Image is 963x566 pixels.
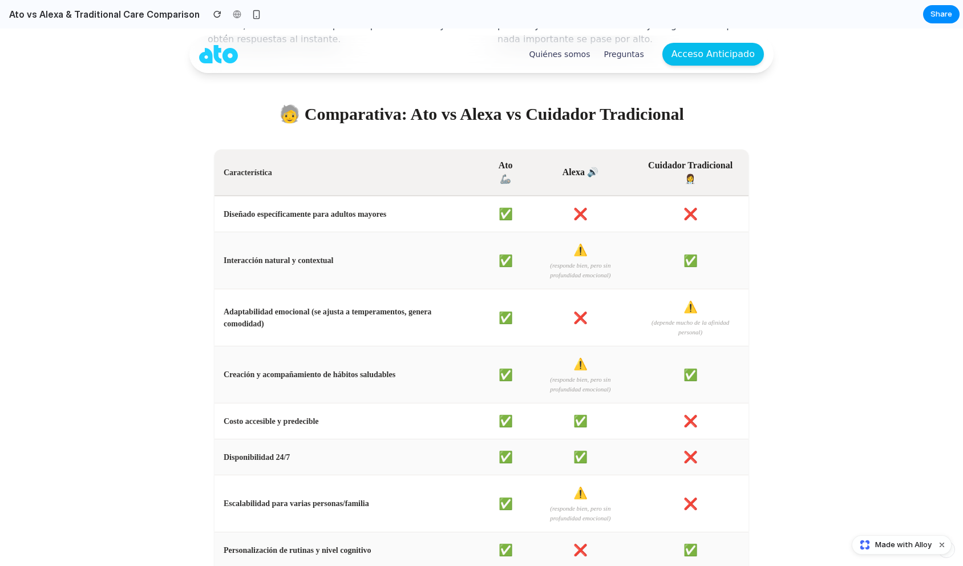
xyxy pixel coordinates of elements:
td: ✅ [483,167,529,204]
span: ❌ [683,467,698,484]
td: Costo accesible y predecible [215,375,483,411]
span: ⚠️ [573,213,588,230]
span: Share [930,9,952,20]
span: ❌ [683,177,698,194]
span: ❌ [573,177,588,194]
span: ✅ [683,338,698,355]
td: Escalabilidad para varias personas/familia [215,447,483,504]
span: ( responde bien, pero sin profundidad emocional ) [537,346,623,365]
span: ❌ [573,513,588,530]
td: ✅ [483,411,529,447]
a: Preguntas [604,20,644,31]
th: Característica [215,121,483,167]
td: Disponibilidad 24/7 [215,411,483,447]
h2: 🧓 Comparativa: Ato vs Alexa vs Cuidador Tradicional [215,72,748,98]
span: ✅ [573,420,588,437]
button: Dismiss watermark [935,538,949,552]
th: Ato 🦾 [483,121,529,167]
td: ✅ [483,318,529,375]
img: Ato [199,17,238,35]
td: Diseñado específicamente para adultos mayores [215,167,483,204]
th: Cuidador Tradicional 👩‍⚕️ [632,121,748,167]
span: ✅ [573,384,588,401]
td: ✅ [483,261,529,318]
td: Adaptabilidad emocional (se ajusta a temperamentos, genera comodidad) [215,261,483,318]
button: Acceso Anticipado [662,14,764,37]
a: Made with Alloy [852,539,933,551]
span: ⚠️ [573,327,588,344]
a: Quiénes somos [529,20,590,31]
td: ✅ [483,204,529,261]
span: ❌ [683,420,698,437]
span: ( responde bien, pero sin profundidad emocional ) [537,232,623,251]
span: ❌ [573,281,588,298]
h2: Ato vs Alexa & Traditional Care Comparison [5,7,200,21]
td: ✅ [483,375,529,411]
td: Interacción natural y contextual [215,204,483,261]
span: ✅ [683,513,698,530]
span: ⚠️ [683,270,698,287]
td: Creación y acompañamiento de hábitos saludables [215,318,483,375]
button: Share [923,5,960,23]
td: ✅ [483,447,529,504]
span: Made with Alloy [875,539,932,551]
span: ❌ [683,384,698,401]
span: ✅ [683,224,698,241]
span: ( depende mucho de la afinidad personal ) [648,289,733,308]
td: ✅ [483,504,529,540]
th: Alexa 🔊 [528,121,632,167]
td: Personalización de rutinas y nivel cognitivo [215,504,483,540]
span: ⚠️ [573,456,588,473]
span: ( responde bien, pero sin profundidad emocional ) [537,475,623,494]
